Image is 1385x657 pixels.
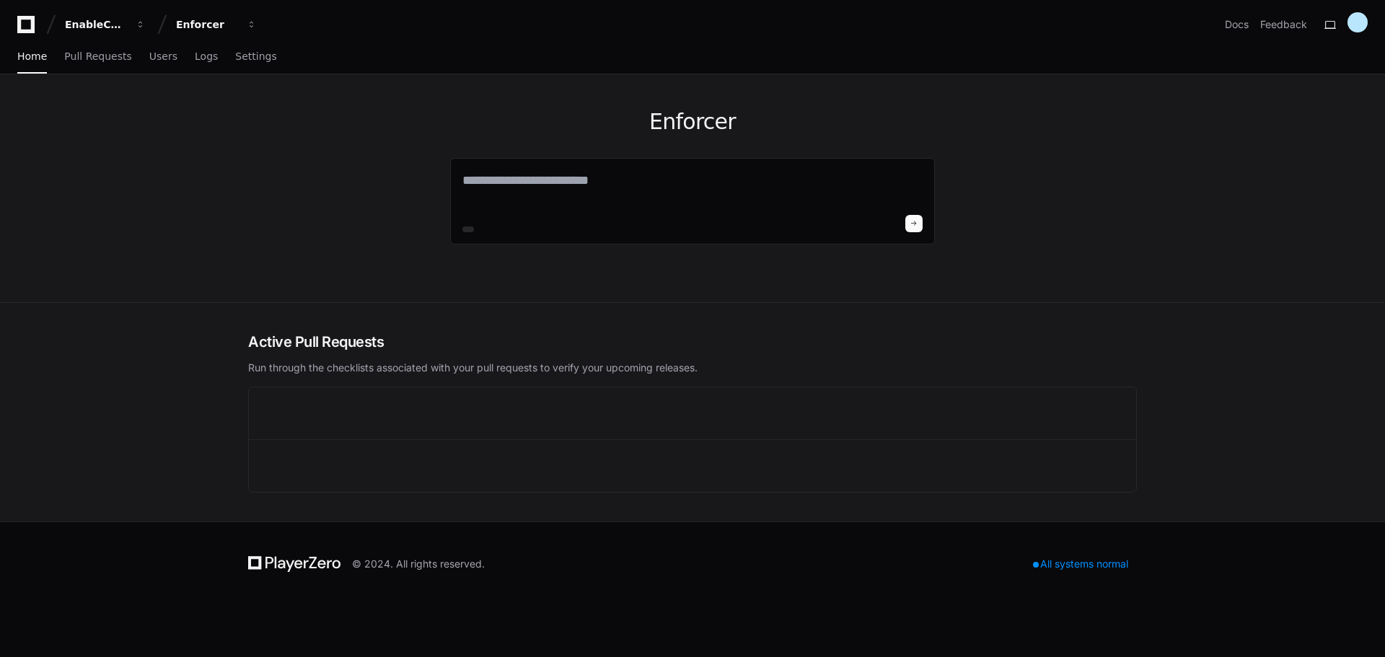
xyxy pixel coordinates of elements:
span: Home [17,52,47,61]
a: Users [149,40,177,74]
button: Feedback [1260,17,1307,32]
div: EnableComp [65,17,127,32]
a: Home [17,40,47,74]
a: Logs [195,40,218,74]
h1: Enforcer [450,109,935,135]
a: Pull Requests [64,40,131,74]
span: Users [149,52,177,61]
a: Settings [235,40,276,74]
span: Logs [195,52,218,61]
span: Settings [235,52,276,61]
p: Run through the checklists associated with your pull requests to verify your upcoming releases. [248,361,1137,375]
span: Pull Requests [64,52,131,61]
button: Enforcer [170,12,263,38]
div: All systems normal [1024,554,1137,574]
h2: Active Pull Requests [248,332,1137,352]
div: © 2024. All rights reserved. [352,557,485,571]
a: Docs [1225,17,1249,32]
button: EnableComp [59,12,151,38]
div: Enforcer [176,17,238,32]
